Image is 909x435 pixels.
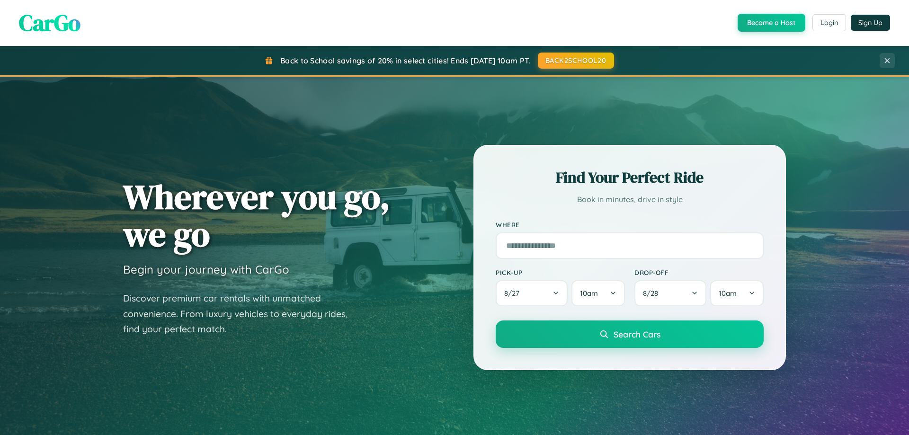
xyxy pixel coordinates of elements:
button: 8/27 [496,280,568,306]
button: Become a Host [738,14,805,32]
span: 10am [580,289,598,298]
p: Book in minutes, drive in style [496,193,764,206]
h3: Begin your journey with CarGo [123,262,289,276]
span: 8 / 28 [643,289,663,298]
button: 10am [710,280,764,306]
button: Login [812,14,846,31]
button: BACK2SCHOOL20 [538,53,614,69]
p: Discover premium car rentals with unmatched convenience. From luxury vehicles to everyday rides, ... [123,291,360,337]
span: Search Cars [614,329,660,339]
h1: Wherever you go, we go [123,178,390,253]
span: Back to School savings of 20% in select cities! Ends [DATE] 10am PT. [280,56,530,65]
button: 10am [571,280,625,306]
label: Where [496,221,764,229]
label: Pick-up [496,268,625,276]
span: 10am [719,289,737,298]
span: 8 / 27 [504,289,524,298]
h2: Find Your Perfect Ride [496,167,764,188]
span: CarGo [19,7,80,38]
button: Search Cars [496,320,764,348]
label: Drop-off [634,268,764,276]
button: Sign Up [851,15,890,31]
button: 8/28 [634,280,706,306]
